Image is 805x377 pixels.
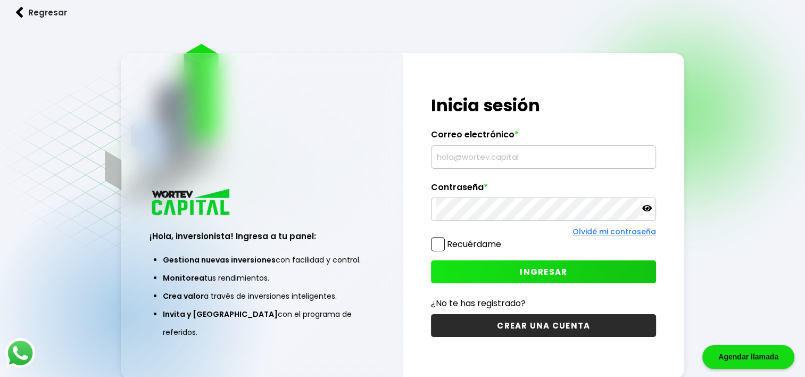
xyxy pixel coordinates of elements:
[163,291,204,301] span: Crea valor
[150,187,234,219] img: logo_wortev_capital
[520,266,567,277] span: INGRESAR
[163,287,361,305] li: a través de inversiones inteligentes.
[163,269,361,287] li: tus rendimientos.
[431,129,656,145] label: Correo electrónico
[431,297,656,310] p: ¿No te has registrado?
[431,182,656,198] label: Contraseña
[431,297,656,337] a: ¿No te has registrado?CREAR UNA CUENTA
[572,226,656,237] a: Olvidé mi contraseña
[431,260,656,283] button: INGRESAR
[447,238,501,250] label: Recuérdame
[702,345,794,369] div: Agendar llamada
[16,7,23,18] img: flecha izquierda
[431,93,656,118] h1: Inicia sesión
[163,273,204,283] span: Monitorea
[163,309,278,319] span: Invita y [GEOGRAPHIC_DATA]
[5,338,35,368] img: logos_whatsapp-icon.242b2217.svg
[163,255,276,265] span: Gestiona nuevas inversiones
[431,314,656,337] button: CREAR UNA CUENTA
[163,305,361,341] li: con el programa de referidos.
[163,251,361,269] li: con facilidad y control.
[436,146,651,168] input: hola@wortev.capital
[150,230,375,242] h3: ¡Hola, inversionista! Ingresa a tu panel:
